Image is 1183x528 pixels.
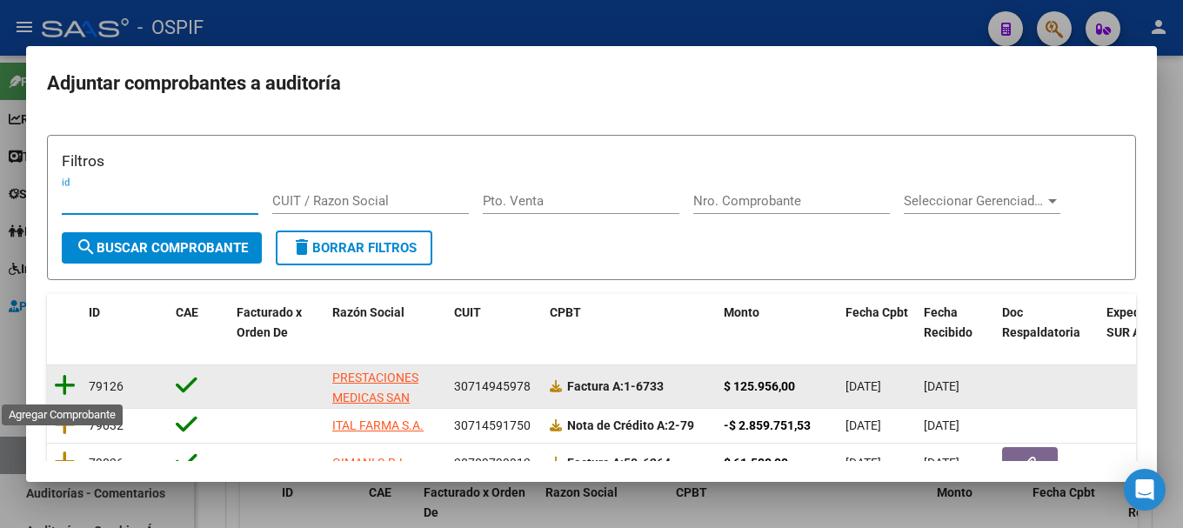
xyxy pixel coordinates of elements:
[89,305,100,319] span: ID
[924,456,959,470] span: [DATE]
[454,379,531,393] span: 30714945978
[454,305,481,319] span: CUIT
[543,294,717,351] datatable-header-cell: CPBT
[995,294,1099,351] datatable-header-cell: Doc Respaldatoria
[82,294,169,351] datatable-header-cell: ID
[724,456,788,470] strong: $ 61.500,00
[89,418,124,432] span: 79032
[76,237,97,257] mat-icon: search
[567,456,671,470] strong: 50-6264
[237,305,302,339] span: Facturado x Orden De
[924,305,972,339] span: Fecha Recibido
[845,379,881,393] span: [DATE]
[332,418,424,432] span: ITAL FARMA S.A.
[567,418,668,432] span: Nota de Crédito A:
[89,456,124,470] span: 79026
[76,240,248,256] span: Buscar Comprobante
[924,418,959,432] span: [DATE]
[550,305,581,319] span: CPBT
[845,418,881,432] span: [DATE]
[62,232,262,264] button: Buscar Comprobante
[567,379,664,393] strong: 1-6733
[717,294,839,351] datatable-header-cell: Monto
[567,418,694,432] strong: 2-79
[332,456,410,470] span: GIMANI S.R.L.
[567,456,624,470] span: Factura A:
[325,294,447,351] datatable-header-cell: Razón Social
[845,456,881,470] span: [DATE]
[839,294,917,351] datatable-header-cell: Fecha Cpbt
[62,150,1121,172] h3: Filtros
[454,456,531,470] span: 30709799912
[332,305,404,319] span: Razón Social
[924,379,959,393] span: [DATE]
[169,294,230,351] datatable-header-cell: CAE
[724,418,811,432] strong: -$ 2.859.751,53
[1124,469,1166,511] div: Open Intercom Messenger
[332,371,425,444] span: PRESTACIONES MEDICAS SAN [PERSON_NAME] [PERSON_NAME]
[276,231,432,265] button: Borrar Filtros
[447,294,543,351] datatable-header-cell: CUIT
[917,294,995,351] datatable-header-cell: Fecha Recibido
[454,418,531,432] span: 30714591750
[47,67,1136,100] h2: Adjuntar comprobantes a auditoría
[291,237,312,257] mat-icon: delete
[724,305,759,319] span: Monto
[567,379,624,393] span: Factura A:
[176,305,198,319] span: CAE
[724,379,795,393] strong: $ 125.956,00
[89,379,124,393] span: 79126
[230,294,325,351] datatable-header-cell: Facturado x Orden De
[904,193,1045,209] span: Seleccionar Gerenciador
[291,240,417,256] span: Borrar Filtros
[845,305,908,319] span: Fecha Cpbt
[1002,305,1080,339] span: Doc Respaldatoria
